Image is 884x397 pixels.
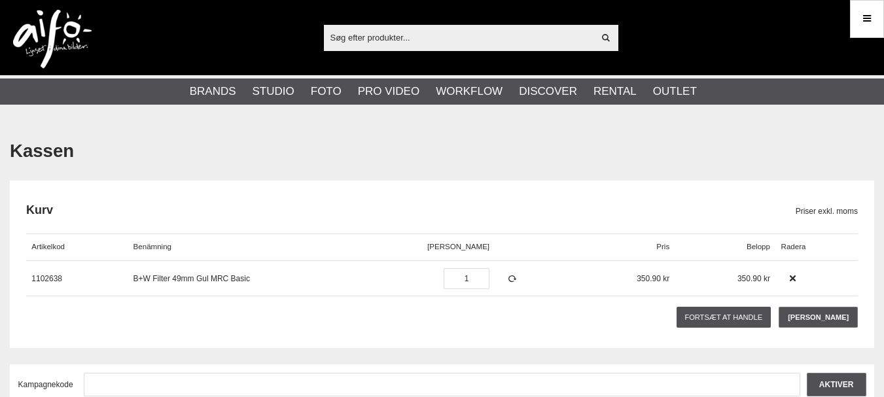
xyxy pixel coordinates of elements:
[519,83,577,100] a: Discover
[747,243,770,250] span: Belopp
[253,83,294,100] a: Studio
[18,380,73,389] span: Kampagnekode
[653,83,697,100] a: Outlet
[436,83,503,100] a: Workflow
[637,274,661,283] span: 350.90
[133,274,250,283] a: B+W Filter 49mm Gul MRC Basic
[807,373,866,396] input: Aktiver
[26,202,796,218] h2: Kurv
[31,243,65,250] span: Artikelkod
[311,83,342,100] a: Foto
[13,10,92,69] img: logo.png
[593,83,637,100] a: Rental
[656,243,669,250] span: Pris
[677,307,771,328] a: Fortsæt at handle
[190,83,236,100] a: Brands
[358,83,419,100] a: Pro Video
[779,307,858,328] a: [PERSON_NAME]
[31,274,62,283] a: 1102638
[427,243,489,250] span: [PERSON_NAME]
[10,139,874,164] h1: Kassen
[796,205,858,217] span: Priser exkl. moms
[781,243,806,250] span: Radera
[133,243,171,250] span: Benämning
[737,274,762,283] span: 350.90
[324,27,594,47] input: Søg efter produkter...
